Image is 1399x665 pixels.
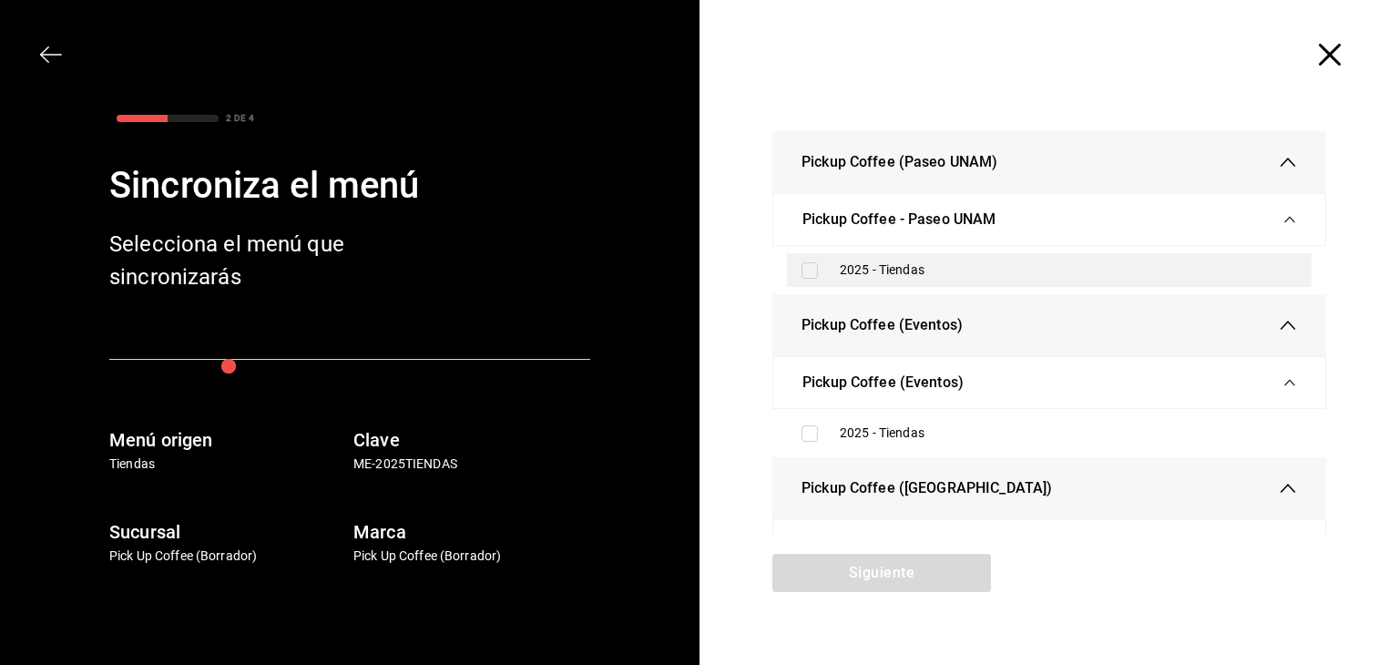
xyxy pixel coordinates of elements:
[109,517,346,547] h6: Sucursal
[109,547,346,566] p: Pick Up Coffee (Borrador)
[226,111,254,125] div: 2 DE 4
[802,209,996,230] span: Pickup Coffee - Paseo UNAM
[802,372,964,394] span: Pickup Coffee (Eventos)
[840,261,1297,280] div: 2025 - Tiendas
[353,455,590,474] p: ME-2025TIENDAS
[353,425,590,455] h6: Clave
[109,159,590,213] div: Sincroniza el menú
[802,477,1052,499] span: Pickup Coffee ([GEOGRAPHIC_DATA])
[109,455,346,474] p: Tiendas
[109,228,401,293] div: Selecciona el menú que sincronizarás
[353,517,590,547] h6: Marca
[109,425,346,455] h6: Menú origen
[802,151,997,173] span: Pickup Coffee (Paseo UNAM)
[840,424,1297,443] div: 2025 - Tiendas
[353,547,590,566] p: Pick Up Coffee (Borrador)
[802,314,963,336] span: Pickup Coffee (Eventos)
